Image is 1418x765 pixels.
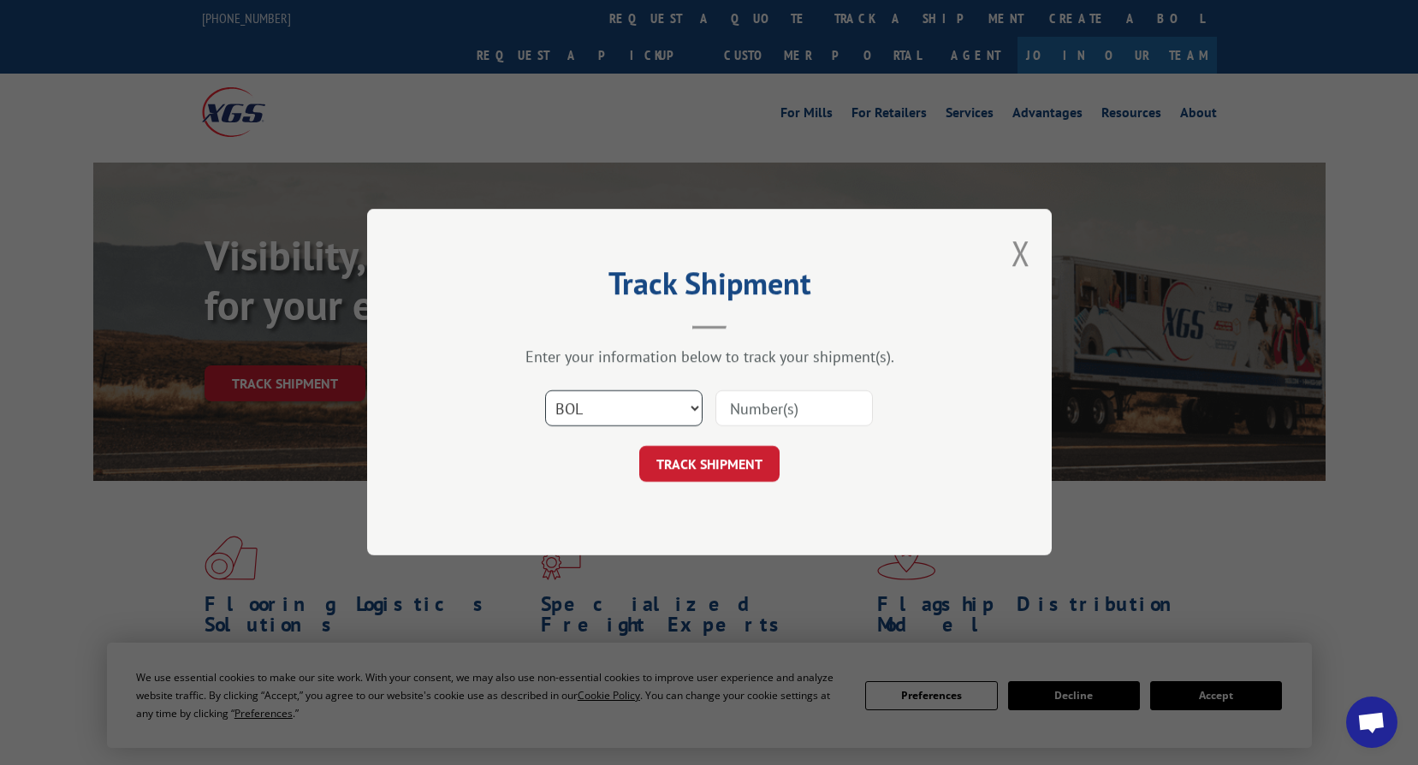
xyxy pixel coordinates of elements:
div: Enter your information below to track your shipment(s). [453,347,966,367]
button: TRACK SHIPMENT [639,447,780,483]
button: Close modal [1012,230,1030,276]
input: Number(s) [715,391,873,427]
h2: Track Shipment [453,271,966,304]
div: Open chat [1346,697,1397,748]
